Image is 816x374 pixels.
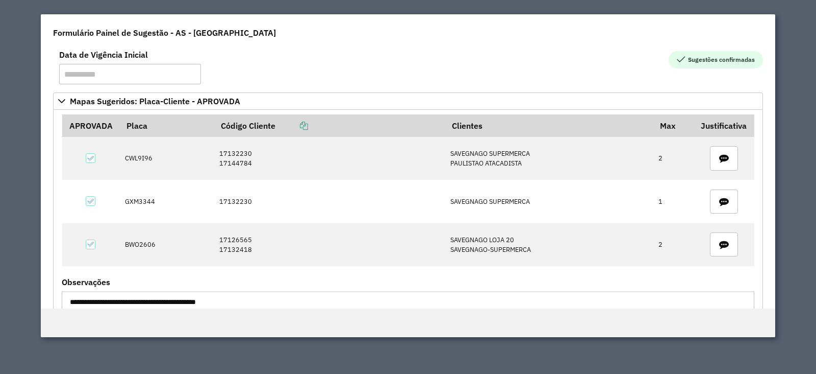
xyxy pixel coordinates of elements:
[653,137,694,180] td: 2
[653,223,694,266] td: 2
[119,137,214,180] td: CWL9I96
[669,51,763,68] span: Sugestões confirmadas
[214,137,445,180] td: 17132230 17144784
[445,115,653,137] th: Clientes
[53,92,763,110] a: Mapas Sugeridos: Placa-Cliente - APROVADA
[62,276,110,288] label: Observações
[653,115,694,137] th: Max
[53,27,276,39] h4: Formulário Painel de Sugestão - AS - [GEOGRAPHIC_DATA]
[694,115,754,137] th: Justificativa
[119,115,214,137] th: Placa
[214,223,445,266] td: 17126565 17132418
[62,115,120,137] th: APROVADA
[275,121,308,131] a: Copiar
[445,223,653,266] td: SAVEGNAGO LOJA 20 SAVEGNAGO-SUPERMERCA
[119,180,214,223] td: GXM3344
[653,180,694,223] td: 1
[214,180,445,223] td: 17132230
[214,115,445,137] th: Código Cliente
[445,180,653,223] td: SAVEGNAGO SUPERMERCA
[119,223,214,266] td: BWO2606
[59,49,148,61] label: Data de Vigência Inicial
[445,137,653,180] td: SAVEGNAGO SUPERMERCA PAULISTAO ATACADISTA
[70,97,240,105] span: Mapas Sugeridos: Placa-Cliente - APROVADA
